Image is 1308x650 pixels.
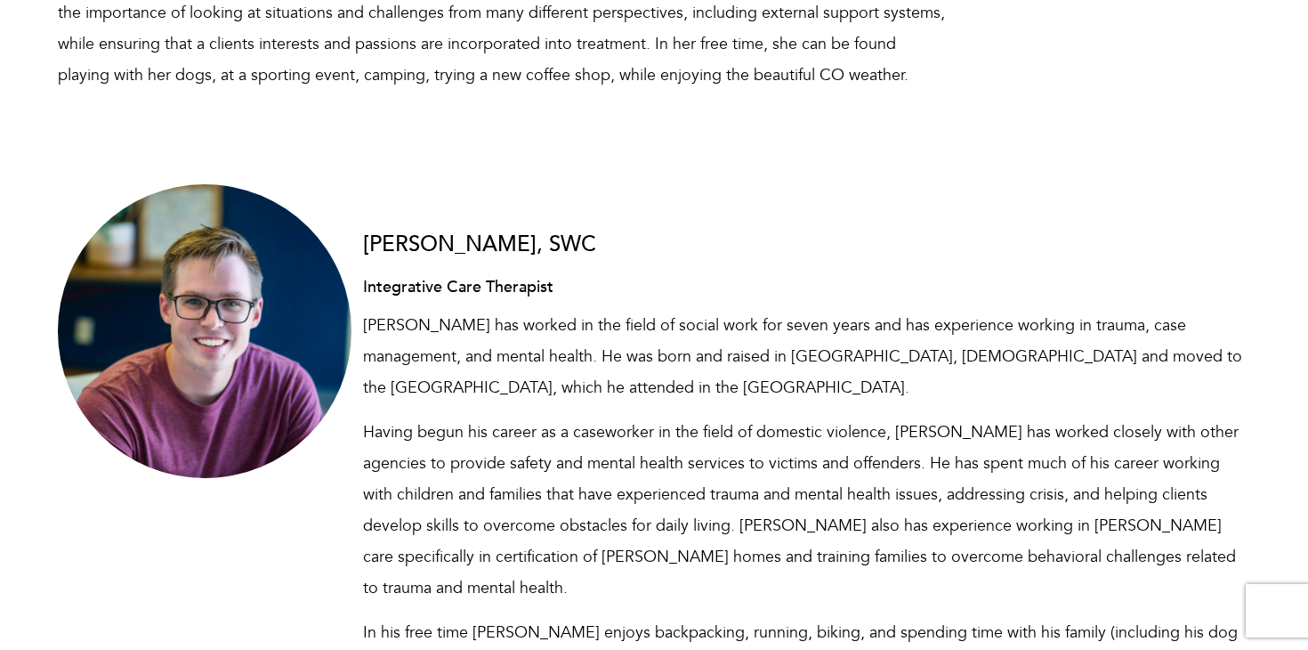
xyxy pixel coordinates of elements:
[363,279,1251,297] h4: Integrative Care Therapist
[363,310,1251,403] p: [PERSON_NAME] has worked in the field of social work for seven years and has experience working i...
[363,417,1251,604] p: Having begun his career as a caseworker in the field of domestic violence, [PERSON_NAME] has work...
[363,233,1251,256] h3: [PERSON_NAME], SWC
